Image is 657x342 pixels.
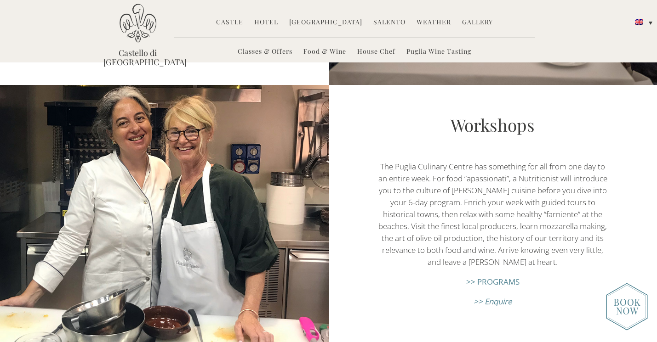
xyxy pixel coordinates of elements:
a: Salento [373,17,406,28]
a: [GEOGRAPHIC_DATA] [289,17,362,28]
a: Weather [417,17,451,28]
a: Workshops [451,113,535,136]
a: Puglia Wine Tasting [406,47,471,57]
img: Castello di Ugento [120,4,156,43]
a: Hotel [254,17,278,28]
a: Classes & Offers [238,47,292,57]
a: Food & Wine [303,47,346,57]
img: new-booknow.png [606,283,648,331]
a: Gallery [462,17,493,28]
a: House Chef [357,47,395,57]
a: Castle [216,17,243,28]
p: The Puglia Culinary Centre has something for all from one day to an entire week. For food “apassi... [378,161,608,268]
img: English [635,19,643,25]
a: >> Enquire [474,296,512,307]
a: >> PROGRAMS [466,276,520,287]
a: Castello di [GEOGRAPHIC_DATA] [103,48,172,67]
